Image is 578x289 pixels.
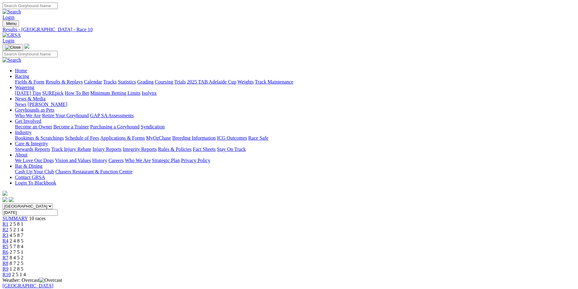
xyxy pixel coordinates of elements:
a: Home [15,68,27,73]
div: News & Media [15,102,576,107]
span: 2 5 1 4 [12,272,26,277]
a: Chasers Restaurant & Function Centre [55,169,132,174]
a: Who We Are [125,158,151,163]
a: MyOzChase [146,135,171,141]
a: Login [2,38,14,43]
a: R9 [2,266,8,272]
a: Integrity Reports [123,147,157,152]
img: Overcast [39,277,62,283]
span: R3 [2,233,8,238]
a: Track Maintenance [255,79,293,84]
a: Login To Blackbook [15,180,56,185]
img: GRSA [2,32,21,38]
a: 2025 TAB Adelaide Cup [187,79,236,84]
a: R10 [2,272,11,277]
div: Get Involved [15,124,576,130]
span: 1 2 8 5 [10,266,23,272]
span: 10 races [29,216,46,221]
div: Care & Integrity [15,147,576,152]
div: Wagering [15,90,576,96]
a: We Love Our Dogs [15,158,54,163]
a: Cash Up Your Club [15,169,54,174]
a: SUREpick [42,90,63,96]
input: Search [2,51,58,57]
a: Vision and Values [55,158,91,163]
a: Bar & Dining [15,163,42,169]
a: News & Media [15,96,46,101]
a: Become an Owner [15,124,52,129]
span: Weather: Overcast [2,277,62,283]
a: Bookings & Scratchings [15,135,64,141]
a: [DATE] Tips [15,90,41,96]
span: 5 7 8 4 [10,244,23,249]
div: Racing [15,79,576,85]
span: Menu [6,21,17,26]
a: Racing [15,74,29,79]
span: R5 [2,244,8,249]
a: Stay On Track [217,147,246,152]
a: Results - [GEOGRAPHIC_DATA] - Race 10 [2,27,576,32]
a: News [15,102,26,107]
a: R7 [2,255,8,260]
a: SUMMARY [2,216,28,221]
span: 8 7 2 5 [10,261,23,266]
a: [GEOGRAPHIC_DATA] [2,283,53,288]
span: R1 [2,221,8,227]
div: Bar & Dining [15,169,576,175]
span: 2 4 8 5 [10,238,23,243]
a: How To Bet [65,90,89,96]
a: Fact Sheets [193,147,216,152]
a: Careers [108,158,124,163]
a: About [15,152,27,157]
a: Purchasing a Greyhound [90,124,140,129]
a: Calendar [84,79,102,84]
a: Greyhounds as Pets [15,107,54,113]
span: 5 2 1 4 [10,227,23,232]
a: ICG Outcomes [217,135,247,141]
a: Syndication [141,124,164,129]
a: R4 [2,238,8,243]
span: 8 4 5 2 [10,255,23,260]
a: [PERSON_NAME] [27,102,67,107]
img: logo-grsa-white.png [2,191,7,196]
img: Search [2,57,21,63]
a: Who We Are [15,113,41,118]
a: Care & Integrity [15,141,48,146]
span: R8 [2,261,8,266]
button: Toggle navigation [2,44,23,51]
a: Contact GRSA [15,175,45,180]
a: R6 [2,249,8,255]
a: Breeding Information [172,135,216,141]
input: Search [2,2,58,9]
a: Industry [15,130,32,135]
a: Track Injury Rebate [51,147,91,152]
a: Isolynx [142,90,157,96]
a: Coursing [155,79,173,84]
a: Fields & Form [15,79,44,84]
a: GAP SA Assessments [90,113,134,118]
a: Trials [174,79,186,84]
img: logo-grsa-white.png [24,44,29,49]
a: Stewards Reports [15,147,50,152]
img: twitter.svg [9,197,14,202]
span: R2 [2,227,8,232]
a: Tracks [103,79,117,84]
span: 4 5 8 7 [10,233,23,238]
a: History [92,158,107,163]
a: Login [2,15,14,20]
img: Close [5,45,21,50]
span: 2 5 8 1 [10,221,23,227]
input: Select date [2,209,58,216]
a: Wagering [15,85,34,90]
a: Results & Replays [46,79,83,84]
a: Applications & Forms [100,135,145,141]
a: Strategic Plan [152,158,180,163]
a: Grading [137,79,154,84]
a: Get Involved [15,118,41,124]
